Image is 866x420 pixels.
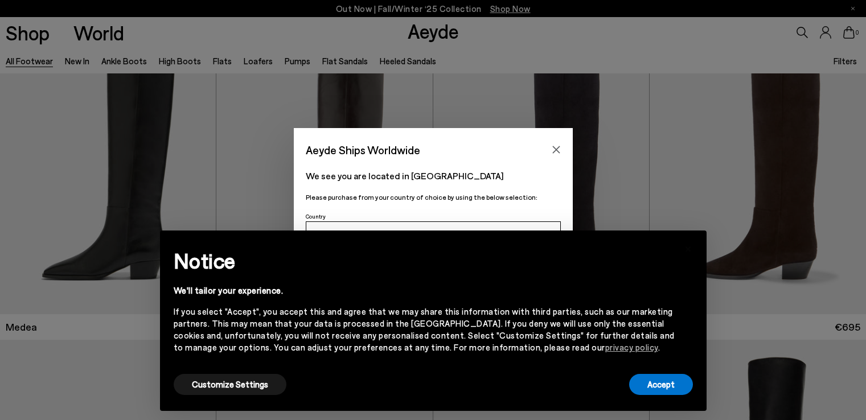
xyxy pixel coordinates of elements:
span: Country [306,213,326,220]
span: × [684,239,692,256]
button: Accept [629,374,693,395]
p: Please purchase from your country of choice by using the below selection: [306,192,561,203]
div: We'll tailor your experience. [174,285,675,297]
h2: Notice [174,246,675,275]
div: If you select "Accept", you accept this and agree that we may share this information with third p... [174,306,675,353]
span: Aeyde Ships Worldwide [306,140,420,160]
button: Customize Settings [174,374,286,395]
p: We see you are located in [GEOGRAPHIC_DATA] [306,169,561,183]
button: Close this notice [675,234,702,261]
button: Close [548,141,565,158]
a: privacy policy [605,342,658,352]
